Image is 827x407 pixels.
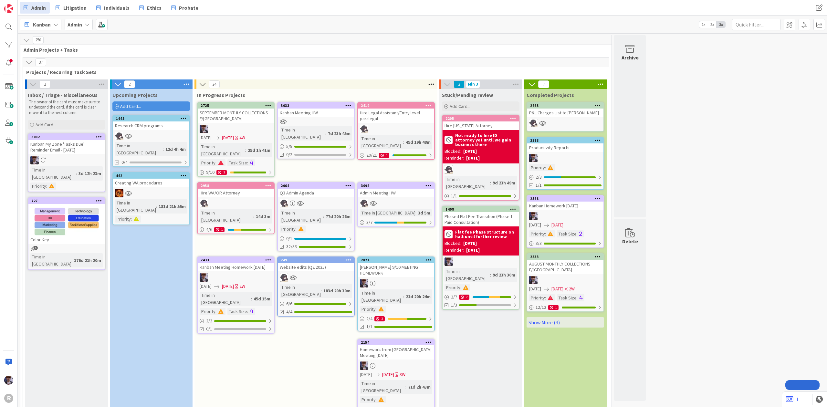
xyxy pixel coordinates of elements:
[463,240,477,247] div: [DATE]
[28,134,105,154] div: 3082Kanban My Zone 'Tasks Due' Reminder Email - [DATE]
[569,286,575,292] div: 2W
[536,174,542,181] span: 2 / 3
[147,4,162,12] span: Ethics
[120,103,141,109] span: Add Card...
[732,19,780,30] input: Quick Filter...
[323,213,324,220] span: :
[445,176,490,190] div: Time in [GEOGRAPHIC_DATA]
[200,209,253,224] div: Time in [GEOGRAPHIC_DATA]
[529,276,538,284] img: ML
[530,138,603,143] div: 2373
[28,140,105,154] div: Kanban My Zone 'Tasks Due' Reminder Email - [DATE]
[200,159,215,166] div: Priority
[286,308,292,315] span: 4/4
[278,109,354,117] div: Kanban Meeting HW
[214,227,225,232] div: 1
[699,21,708,28] span: 1x
[622,54,639,61] div: Archive
[404,139,432,146] div: 45d 19h 48m
[35,58,46,66] span: 37
[445,148,461,155] div: Blocked:
[215,308,216,315] span: :
[361,183,434,188] div: 3098
[157,203,187,210] div: 181d 21h 55m
[358,103,434,123] div: 2419Hire Legal Assistant/Entry level paralegal
[222,134,234,141] span: [DATE]
[358,315,434,323] div: 2/42
[281,103,354,108] div: 3033
[68,21,82,28] b: Admin
[198,189,274,197] div: Hire WA/OR Attorney
[529,212,538,220] img: ML
[466,155,480,162] div: [DATE]
[405,383,406,391] span: :
[451,294,457,300] span: 2 / 7
[198,257,274,271] div: 2433Kanban Meeting Homework [DATE]
[382,371,394,378] span: [DATE]
[545,164,546,171] span: :
[113,132,189,140] div: KN
[445,116,519,121] div: 2205
[415,209,416,216] span: :
[113,173,189,187] div: 462Creating WA procedures
[286,300,292,307] span: 6 / 6
[443,165,519,174] div: KN
[222,283,234,290] span: [DATE]
[622,237,638,245] div: Delete
[278,183,354,189] div: 2064
[530,255,603,259] div: 2333
[198,263,274,271] div: Kanban Meeting Homework [DATE]
[113,121,189,130] div: Research CRM programs
[360,289,403,304] div: Time in [GEOGRAPHIC_DATA]
[529,230,545,237] div: Priority
[36,122,56,128] span: Add Card...
[403,139,404,146] span: :
[280,126,325,141] div: Time in [GEOGRAPHIC_DATA]
[253,213,254,220] span: :
[198,317,274,325] div: 2/2
[557,294,577,301] div: Task Size
[536,182,542,189] span: 1/1
[278,257,354,263] div: 249
[551,286,563,292] span: [DATE]
[247,159,248,166] span: :
[527,92,574,98] span: Completed Projects
[358,345,434,360] div: Homework from [GEOGRAPHIC_DATA] Meeting [DATE]
[322,287,352,294] div: 183d 20h 30m
[548,305,559,310] div: 1
[198,257,274,263] div: 2433
[26,69,601,75] span: Projects / Recurring Task Sets
[28,198,105,244] div: 727Color Key
[468,83,478,86] div: Min 3
[209,80,220,88] span: 24
[113,189,189,197] div: TR
[280,273,288,282] img: KN
[46,183,47,190] span: :
[115,142,163,156] div: Time in [GEOGRAPHIC_DATA]
[463,148,477,155] div: [DATE]
[278,142,354,151] div: 5/5
[530,196,603,201] div: 2588
[33,36,44,44] span: 250
[454,80,465,88] span: 2
[200,308,215,315] div: Priority
[28,92,98,98] span: Inbox / Triage - Miscellaneous
[379,153,389,158] div: 1
[31,199,105,203] div: 727
[52,2,90,14] a: Litigation
[358,218,434,226] div: 3/7
[445,284,460,291] div: Priority
[216,170,227,175] div: 3
[124,80,135,88] span: 2
[527,212,603,220] div: ML
[536,240,542,247] span: 3 / 3
[358,339,434,345] div: 2154
[92,2,133,14] a: Individuals
[358,257,434,277] div: 2821[PERSON_NAME] 9/10 MEETING HOMEWORK
[443,257,519,266] div: ML
[538,80,549,88] span: 7
[455,230,517,239] b: Flat fee Phase structure on halt until further review
[200,125,208,133] img: ML
[530,103,603,108] div: 2863
[708,21,717,28] span: 2x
